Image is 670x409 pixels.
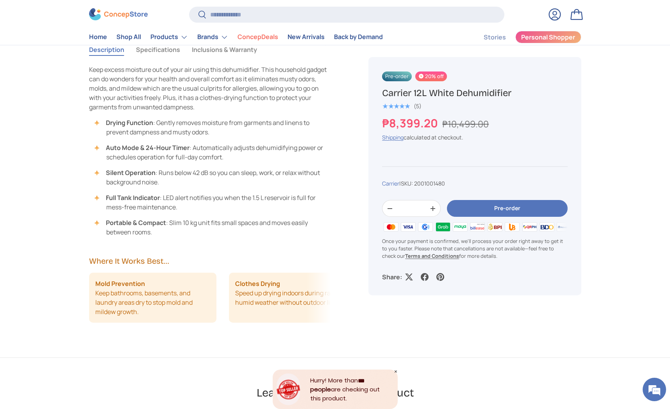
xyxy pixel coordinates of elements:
[106,118,153,127] strong: Drying Function
[382,115,440,131] strong: ₱8,399.20
[382,272,402,282] p: Share:
[97,118,331,137] li: : Gently removes moisture from garments and linens to prevent dampness and musty odors.
[399,180,445,187] span: |
[382,133,567,141] div: calculated at checkout.
[257,386,414,400] h2: Learn more about this product
[434,221,451,232] img: grabpay
[521,34,575,41] span: Personal Shopper
[382,101,422,110] a: 5.0 out of 5.0 stars (5)
[442,118,489,130] s: ₱10,499.00
[288,30,325,45] a: New Arrivals
[238,30,278,45] a: ConcepDeals
[556,221,573,232] img: metrobank
[89,30,107,45] a: Home
[382,102,410,110] span: ★★★★★
[229,273,357,323] li: Speed up drying indoors during rainy or humid weather without outdoor lines.
[465,29,581,45] nav: Secondary
[89,29,383,45] nav: Primary
[515,31,581,43] a: Personal Shopper
[45,98,108,177] span: We're online!
[382,71,412,81] span: Pre-order
[504,221,521,232] img: ubp
[97,193,331,212] li: : LED alert notifies you when the 1.5 L reservoir is full for mess-free maintenance.
[97,143,331,162] li: : Automatically adjusts dehumidifying power or schedules operation for full-day comfort.
[97,218,331,237] li: : Slim 10 kg unit fits small spaces and moves easily between rooms.
[192,41,257,59] button: Inclusions & Warranty
[452,221,469,232] img: maya
[136,41,180,59] button: Specifications
[89,273,217,323] li: Keep bathrooms, basements, and laundry areas dry to stop mold and mildew growth.
[4,213,149,241] textarea: Type your message and hit 'Enter'
[382,87,567,99] h1: Carrier 12L White Dehumidifier
[334,30,383,45] a: Back by Demand
[400,221,417,232] img: visa
[146,29,193,45] summary: Products
[382,134,404,141] a: Shipping
[116,30,141,45] a: Shop All
[89,65,331,112] p: Keep excess moisture out of your air using this dehumidifier. This household gadget can do wonder...
[405,252,459,259] a: Terms and Conditions
[89,9,148,21] img: ConcepStore
[97,168,331,187] li: : Runs below 42 dB so you can sleep, work, or relax without background noise.
[414,103,422,109] div: (5)
[521,221,538,232] img: qrph
[414,180,445,187] span: 2001001480
[486,221,504,232] img: bpi
[484,30,506,45] a: Stories
[447,200,567,217] button: Pre-order
[382,180,399,187] a: Carrier
[417,221,434,232] img: gcash
[394,370,398,373] div: Close
[106,168,155,177] strong: Silent Operation
[41,44,131,54] div: Chat with us now
[382,103,410,110] div: 5.0 out of 5.0 stars
[193,29,233,45] summary: Brands
[95,279,145,288] strong: Mold Prevention
[128,4,147,23] div: Minimize live chat window
[89,41,124,59] button: Description
[382,221,399,232] img: master
[89,255,331,266] h2: Where It Works Best...
[469,221,486,232] img: billease
[235,279,280,288] strong: Clothes Drying
[106,218,166,227] strong: Portable & Compact
[382,238,567,260] p: Once your payment is confirmed, we'll process your order right away to get it to you faster. Plea...
[538,221,556,232] img: bdo
[415,71,447,81] span: 20% off
[401,180,413,187] span: SKU:
[106,143,189,152] strong: Auto Mode & 24-Hour Timer
[106,193,160,202] strong: Full Tank Indicator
